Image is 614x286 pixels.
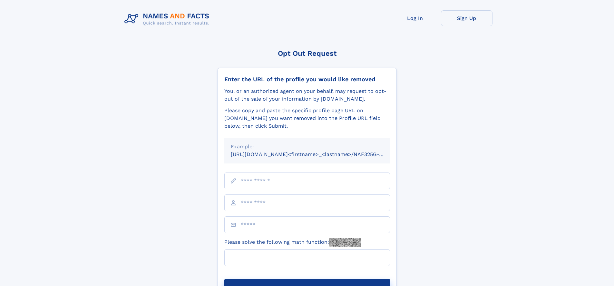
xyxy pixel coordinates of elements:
[224,107,390,130] div: Please copy and paste the specific profile page URL on [DOMAIN_NAME] you want removed into the Pr...
[441,10,492,26] a: Sign Up
[389,10,441,26] a: Log In
[218,49,397,57] div: Opt Out Request
[122,10,215,28] img: Logo Names and Facts
[224,238,361,247] label: Please solve the following math function:
[231,151,402,157] small: [URL][DOMAIN_NAME]<firstname>_<lastname>/NAF325G-xxxxxxxx
[224,76,390,83] div: Enter the URL of the profile you would like removed
[224,87,390,103] div: You, or an authorized agent on your behalf, may request to opt-out of the sale of your informatio...
[231,143,384,151] div: Example:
